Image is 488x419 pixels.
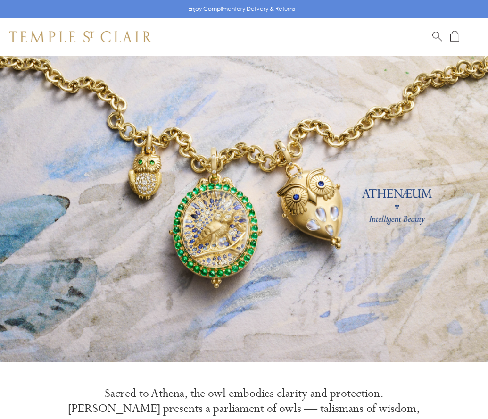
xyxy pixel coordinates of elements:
button: Open navigation [467,31,479,42]
p: Enjoy Complimentary Delivery & Returns [188,4,295,14]
a: Search [432,31,442,42]
img: Temple St. Clair [9,31,152,42]
a: Open Shopping Bag [450,31,459,42]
